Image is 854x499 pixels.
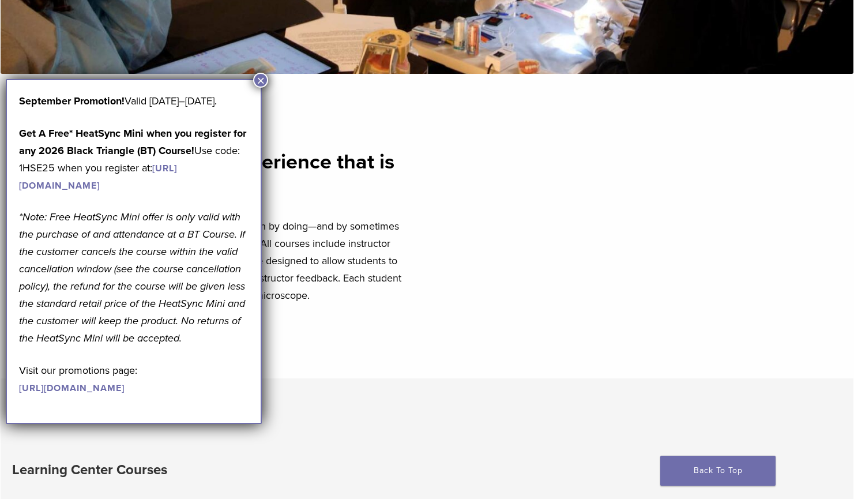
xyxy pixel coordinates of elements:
[660,456,776,486] a: Back To Top
[253,73,268,88] button: Close
[19,127,246,157] strong: Get A Free* HeatSync Mini when you register for any 2026 Black Triangle (BT) Course!
[19,92,249,110] p: Valid [DATE]–[DATE].
[19,211,245,344] em: *Note: Free HeatSync Mini offer is only valid with the purchase of and attendance at a BT Course....
[12,456,430,484] h2: Learning Center Courses
[19,163,177,192] a: [URL][DOMAIN_NAME]
[19,125,249,194] p: Use code: 1HSE25 when you register at:
[19,382,125,394] a: [URL][DOMAIN_NAME]
[434,111,842,341] iframe: Bioclear Matrix | Welcome to the Bioclear Learning Center
[19,362,249,396] p: Visit our promotions page:
[19,95,125,107] b: September Promotion!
